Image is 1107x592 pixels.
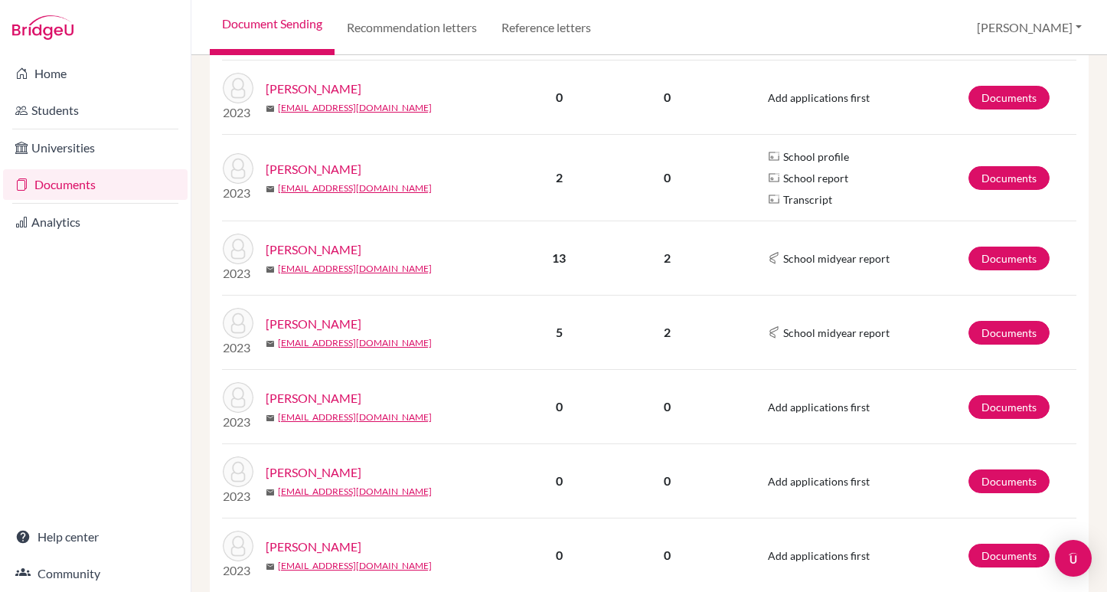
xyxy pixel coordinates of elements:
[223,413,253,431] p: 2023
[1055,540,1092,577] div: Open Intercom Messenger
[223,561,253,580] p: 2023
[604,546,730,564] p: 0
[266,265,275,274] span: mail
[278,262,432,276] a: [EMAIL_ADDRESS][DOMAIN_NAME]
[266,339,275,348] span: mail
[768,172,780,184] img: Parchments logo
[266,80,361,98] a: [PERSON_NAME]
[266,562,275,571] span: mail
[968,86,1050,110] a: Documents
[768,475,870,488] span: Add applications first
[968,321,1050,345] a: Documents
[970,13,1089,42] button: [PERSON_NAME]
[556,170,563,185] b: 2
[3,58,188,89] a: Home
[604,88,730,106] p: 0
[768,91,870,104] span: Add applications first
[3,132,188,163] a: Universities
[278,336,432,350] a: [EMAIL_ADDRESS][DOMAIN_NAME]
[556,399,563,414] b: 0
[768,401,870,414] span: Add applications first
[3,522,188,552] a: Help center
[556,548,563,562] b: 0
[3,207,188,237] a: Analytics
[266,389,361,407] a: [PERSON_NAME]
[783,325,890,341] span: School midyear report
[223,264,253,283] p: 2023
[783,149,849,165] span: School profile
[768,326,780,339] img: Common App logo
[266,185,275,194] span: mail
[223,531,253,561] img: Vora, Shanil
[223,234,253,264] img: Stull, Ben
[266,315,361,333] a: [PERSON_NAME]
[223,487,253,505] p: 2023
[266,240,361,259] a: [PERSON_NAME]
[223,456,253,487] img: Vladimirov, Robert
[3,169,188,200] a: Documents
[968,469,1050,493] a: Documents
[968,247,1050,270] a: Documents
[278,410,432,424] a: [EMAIL_ADDRESS][DOMAIN_NAME]
[3,558,188,589] a: Community
[223,153,253,184] img: Stalnaker, Natalie
[266,538,361,556] a: [PERSON_NAME]
[768,549,870,562] span: Add applications first
[223,103,253,122] p: 2023
[552,250,566,265] b: 13
[266,160,361,178] a: [PERSON_NAME]
[3,95,188,126] a: Students
[968,544,1050,567] a: Documents
[223,184,253,202] p: 2023
[556,325,563,339] b: 5
[604,472,730,490] p: 0
[12,15,73,40] img: Bridge-U
[266,488,275,497] span: mail
[768,252,780,264] img: Common App logo
[556,473,563,488] b: 0
[278,485,432,499] a: [EMAIL_ADDRESS][DOMAIN_NAME]
[604,168,730,187] p: 0
[768,193,780,205] img: Parchments logo
[783,170,848,186] span: School report
[968,395,1050,419] a: Documents
[223,73,253,103] img: Sohal, Samraj
[223,339,253,357] p: 2023
[266,414,275,423] span: mail
[266,463,361,482] a: [PERSON_NAME]
[278,182,432,195] a: [EMAIL_ADDRESS][DOMAIN_NAME]
[968,166,1050,190] a: Documents
[278,101,432,115] a: [EMAIL_ADDRESS][DOMAIN_NAME]
[604,323,730,342] p: 2
[783,191,832,208] span: Transcript
[604,397,730,416] p: 0
[768,150,780,162] img: Parchments logo
[278,559,432,573] a: [EMAIL_ADDRESS][DOMAIN_NAME]
[556,90,563,104] b: 0
[266,104,275,113] span: mail
[604,249,730,267] p: 2
[783,250,890,267] span: School midyear report
[223,382,253,413] img: Vanin, Giacomo
[223,308,253,339] img: Trabulsi, Ibraheem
